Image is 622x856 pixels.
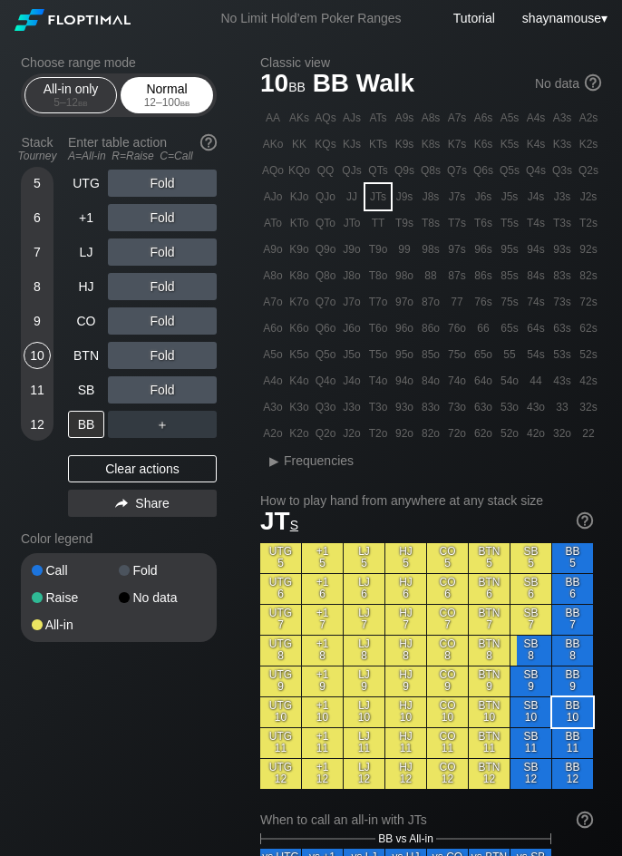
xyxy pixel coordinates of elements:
span: s [290,513,298,533]
div: When to call an all-in with JTs [260,812,593,827]
div: Q7o [313,289,338,315]
div: 54o [497,368,522,394]
div: Q3o [313,394,338,420]
div: J9s [392,184,417,209]
img: help.32db89a4.svg [199,132,219,152]
div: LJ 7 [344,605,384,635]
div: CO 12 [427,759,468,789]
div: QQ [313,158,338,183]
div: UTG 12 [260,759,301,789]
div: All-in [32,618,119,631]
div: Q4s [523,158,549,183]
div: Tourney [14,150,61,162]
div: 97o [392,289,417,315]
div: BTN 10 [469,697,510,727]
div: 53s [549,342,575,367]
div: 85s [497,263,522,288]
div: HJ 6 [385,574,426,604]
div: KTo [287,210,312,236]
div: 43s [549,368,575,394]
span: BB Walk [310,70,418,100]
div: 75o [444,342,470,367]
div: No data [535,76,601,92]
div: 85o [418,342,443,367]
div: 66 [471,316,496,341]
div: 65o [471,342,496,367]
div: BB 7 [552,605,593,635]
div: T9s [392,210,417,236]
div: 52s [576,342,601,367]
div: Fold [108,204,217,231]
div: HJ 5 [385,543,426,573]
div: ATo [260,210,286,236]
span: Frequencies [284,453,354,468]
div: T4s [523,210,549,236]
div: Q4o [313,368,338,394]
div: KK [287,131,312,157]
div: BB 5 [552,543,593,573]
div: 10 [24,342,51,369]
div: 11 [24,376,51,404]
div: ▸ [262,450,286,472]
div: 95o [392,342,417,367]
img: help.32db89a4.svg [575,810,595,830]
h2: How to play hand from anywhere at any stack size [260,493,593,508]
div: 87o [418,289,443,315]
div: 64s [523,316,549,341]
div: KQo [287,158,312,183]
div: JJ [339,184,364,209]
div: J7o [339,289,364,315]
div: 92s [576,237,601,262]
div: J5s [497,184,522,209]
div: 76o [444,316,470,341]
div: No data [119,591,206,604]
div: T5s [497,210,522,236]
div: 54s [523,342,549,367]
div: AQo [260,158,286,183]
h2: Classic view [260,55,601,70]
div: A8s [418,105,443,131]
span: BB vs All-in [378,832,433,845]
div: CO 5 [427,543,468,573]
div: ATs [365,105,391,131]
div: J6s [471,184,496,209]
div: LJ 5 [344,543,384,573]
div: Call [32,564,119,577]
div: BB 11 [552,728,593,758]
div: Fold [108,238,217,266]
a: Tutorial [453,11,495,25]
div: HJ 11 [385,728,426,758]
div: 5 [24,170,51,197]
div: T8s [418,210,443,236]
div: BTN 8 [469,636,510,666]
div: Q5o [313,342,338,367]
div: 95s [497,237,522,262]
div: Clear actions [68,455,217,482]
div: +1 7 [302,605,343,635]
div: LJ 8 [344,636,384,666]
span: bb [180,96,190,109]
div: A5s [497,105,522,131]
div: No Limit Hold’em Poker Ranges [193,11,428,30]
div: +1 6 [302,574,343,604]
img: Floptimal logo [15,9,131,31]
span: shaynamouse [522,11,601,25]
div: 5 – 12 [33,96,109,109]
div: QTs [365,158,391,183]
div: Q8s [418,158,443,183]
div: 62o [471,421,496,446]
div: A9o [260,237,286,262]
div: KJo [287,184,312,209]
div: T2o [365,421,391,446]
div: T5o [365,342,391,367]
div: LJ 11 [344,728,384,758]
div: KJs [339,131,364,157]
div: 82o [418,421,443,446]
div: Q6s [471,158,496,183]
div: A9s [392,105,417,131]
div: +1 9 [302,666,343,696]
div: 93s [549,237,575,262]
div: J9o [339,237,364,262]
div: UTG 8 [260,636,301,666]
div: K9o [287,237,312,262]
